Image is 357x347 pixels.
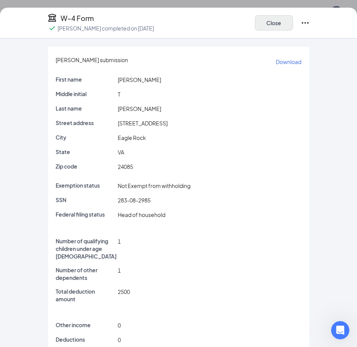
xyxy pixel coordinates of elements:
p: SSN [56,196,115,204]
p: State [56,148,115,156]
span: [PERSON_NAME] submission [56,56,128,68]
iframe: Intercom live chat [331,321,349,339]
span: T [118,91,120,98]
p: [PERSON_NAME] completed on [DATE] [58,24,154,32]
span: 0 [118,322,121,329]
p: Exemption status [56,182,115,189]
p: Total deduction amount [56,288,115,303]
span: 1 [118,238,121,245]
button: Close [255,15,293,31]
p: Last name [56,104,115,112]
span: [PERSON_NAME] [118,105,161,112]
p: Street address [56,119,115,127]
p: Federal filing status [56,210,115,218]
span: Head of household [118,211,165,218]
span: 2500 [118,288,130,295]
span: Eagle Rock [118,134,146,141]
p: Number of qualifying children under age [DEMOGRAPHIC_DATA] [56,237,115,260]
p: Download [276,58,301,66]
span: 0 [118,336,121,343]
span: 1 [118,267,121,274]
span: VA [118,149,124,156]
p: Deductions [56,336,115,343]
span: Not Exempt from withholding [118,182,191,189]
p: City [56,133,115,141]
span: [PERSON_NAME] [118,76,161,83]
h4: W-4 Form [61,13,94,24]
span: 24085 [118,163,133,170]
span: 283-08-2985 [118,197,150,204]
p: First name [56,76,115,83]
button: Download [275,56,302,68]
p: Other income [56,321,115,329]
p: Number of other dependents [56,266,115,281]
svg: Ellipses [301,18,310,27]
p: Middle initial [56,90,115,98]
svg: Checkmark [48,24,57,33]
span: [STREET_ADDRESS] [118,120,168,127]
p: Zip code [56,162,115,170]
svg: TaxGovernmentIcon [48,13,57,22]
